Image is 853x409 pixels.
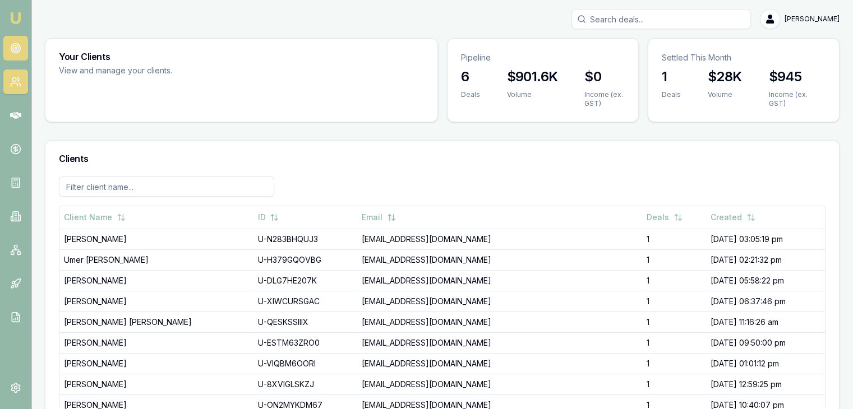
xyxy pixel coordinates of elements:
td: [DATE] 11:16:26 am [706,312,825,332]
td: [PERSON_NAME] [PERSON_NAME] [59,312,253,332]
h3: $945 [768,68,826,86]
td: 1 [642,374,706,394]
div: Volume [507,90,558,99]
h3: Your Clients [59,52,424,61]
h3: $0 [584,68,624,86]
td: U-H379GQOVBG [253,249,357,270]
h3: $901.6K [507,68,558,86]
td: [EMAIL_ADDRESS][DOMAIN_NAME] [357,353,642,374]
div: Income (ex. GST) [768,90,826,108]
div: Deals [662,90,681,99]
td: U-8XVIGLSKZJ [253,374,357,394]
button: Client Name [64,207,126,227]
td: [EMAIL_ADDRESS][DOMAIN_NAME] [357,312,642,332]
td: U-ESTM63ZRO0 [253,332,357,353]
td: U-VIQBM6OORI [253,353,357,374]
td: 1 [642,229,706,249]
td: [EMAIL_ADDRESS][DOMAIN_NAME] [357,249,642,270]
td: 1 [642,312,706,332]
p: Settled This Month [662,52,826,63]
p: Pipeline [461,52,625,63]
span: [PERSON_NAME] [785,15,840,24]
td: [PERSON_NAME] [59,229,253,249]
td: [PERSON_NAME] [59,270,253,291]
td: [DATE] 01:01:12 pm [706,353,825,374]
p: View and manage your clients. [59,64,346,77]
td: [EMAIL_ADDRESS][DOMAIN_NAME] [357,270,642,291]
td: 1 [642,270,706,291]
td: U-N283BHQUJ3 [253,229,357,249]
td: [PERSON_NAME] [59,291,253,312]
td: U-QESKSSIIIX [253,312,357,332]
td: U-DLG7HE207K [253,270,357,291]
input: Filter client name... [59,176,274,197]
button: Email [362,207,396,227]
button: Deals [647,207,683,227]
h3: $28K [708,68,742,86]
td: [PERSON_NAME] [59,353,253,374]
td: [EMAIL_ADDRESS][DOMAIN_NAME] [357,374,642,394]
td: [DATE] 06:37:46 pm [706,291,825,312]
td: [PERSON_NAME] [59,332,253,353]
td: [DATE] 12:59:25 pm [706,374,825,394]
h3: Clients [59,154,826,163]
td: 1 [642,332,706,353]
td: Umer [PERSON_NAME] [59,249,253,270]
button: ID [257,207,279,227]
td: [EMAIL_ADDRESS][DOMAIN_NAME] [357,332,642,353]
td: [DATE] 02:21:32 pm [706,249,825,270]
input: Search deals [571,9,751,29]
td: 1 [642,353,706,374]
td: U-XIWCURSGAC [253,291,357,312]
td: [PERSON_NAME] [59,374,253,394]
div: Volume [708,90,742,99]
h3: 6 [461,68,480,86]
div: Deals [461,90,480,99]
td: 1 [642,249,706,270]
img: emu-icon-u.png [9,11,22,25]
td: [DATE] 09:50:00 pm [706,332,825,353]
td: 1 [642,291,706,312]
td: [EMAIL_ADDRESS][DOMAIN_NAME] [357,291,642,312]
td: [DATE] 03:05:19 pm [706,229,825,249]
button: Created [711,207,755,227]
h3: 1 [662,68,681,86]
div: Income (ex. GST) [584,90,624,108]
td: [EMAIL_ADDRESS][DOMAIN_NAME] [357,229,642,249]
td: [DATE] 05:58:22 pm [706,270,825,291]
